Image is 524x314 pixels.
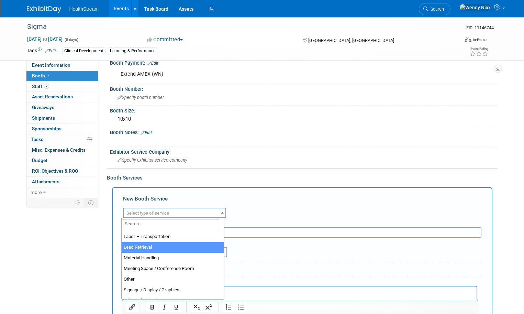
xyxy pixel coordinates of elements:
[107,174,498,182] div: Booth Services
[110,127,498,136] div: Booth Notes:
[26,60,98,71] a: Event Information
[26,82,98,92] a: Staff2
[32,94,73,99] span: Asset Reservations
[26,177,98,187] a: Attachments
[465,37,471,42] img: Format-Inperson.png
[32,179,59,184] span: Attachments
[26,124,98,134] a: Sponsorships
[26,134,98,145] a: Tasks
[62,47,105,55] div: Clinical Development
[26,145,98,155] a: Misc. Expenses & Credits
[126,210,169,216] span: Select type of service
[308,38,394,43] span: [GEOGRAPHIC_DATA], [GEOGRAPHIC_DATA]
[31,190,42,195] span: more
[32,115,55,121] span: Shipments
[64,37,78,42] span: (5 days)
[122,274,224,285] li: Other
[122,295,224,306] li: Utility - Electrical
[203,302,214,312] button: Superscript
[235,302,247,312] button: Bullet list
[420,36,489,46] div: Event Format
[27,47,56,55] td: Tags
[184,238,450,247] div: Ideally by
[32,168,78,174] span: ROI, Objectives & ROO
[126,302,138,312] button: Insert/edit link
[32,126,62,131] span: Sponsorships
[110,58,498,67] div: Booth Payment:
[31,137,43,142] span: Tasks
[26,92,98,102] a: Asset Reservations
[145,36,186,43] button: Committed
[223,302,235,312] button: Numbered list
[110,147,498,155] div: Exhibitor Service Company:
[26,166,98,176] a: ROI, Objectives & ROO
[32,158,47,163] span: Budget
[84,198,98,207] td: Toggle Event Tabs
[122,263,224,274] li: Meeting Space / Conference Room
[141,130,152,135] a: Edit
[110,84,498,93] div: Booth Number:
[44,84,49,89] span: 2
[123,219,219,229] input: Search...
[48,74,52,77] i: Booth reservation complete
[32,62,70,68] span: Event Information
[419,3,450,15] a: Search
[123,218,481,227] div: Description (optional)
[118,158,187,163] span: Specify exhibitor service company
[32,105,54,110] span: Giveaways
[147,61,158,66] a: Edit
[110,106,498,114] div: Booth Size:
[170,302,182,312] button: Underline
[122,253,224,263] li: Material Handling
[108,47,157,55] div: Learning & Performance
[72,198,84,207] td: Personalize Event Tab Strip
[158,302,170,312] button: Italic
[25,21,449,33] div: Sigma
[123,195,481,206] div: New Booth Service
[26,187,98,198] a: more
[45,48,56,53] a: Edit
[27,6,61,13] img: ExhibitDay
[191,302,202,312] button: Subscript
[122,285,224,295] li: Signage / Display / Graphics
[26,102,98,113] a: Giveaways
[122,242,224,253] li: Lead Retrieval
[466,25,494,30] span: Event ID: 11146744
[116,67,423,81] div: Extend AMEX (WN)
[26,71,98,81] a: Booth
[26,155,98,166] a: Budget
[32,147,86,153] span: Misc. Expenses & Credits
[26,113,98,123] a: Shipments
[69,6,99,12] span: HealthStream
[42,36,48,42] span: to
[32,84,49,89] span: Staff
[118,95,164,100] span: Specify booth number
[32,73,53,78] span: Booth
[115,114,492,124] div: 10x10
[27,36,63,42] span: [DATE] [DATE]
[470,47,488,51] div: Event Rating
[459,4,491,11] img: Wendy Nixx
[146,302,158,312] button: Bold
[123,279,477,286] div: Reservation Notes/Details:
[472,37,489,42] div: In-Person
[428,7,444,12] span: Search
[122,231,224,242] li: Labor – Transportation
